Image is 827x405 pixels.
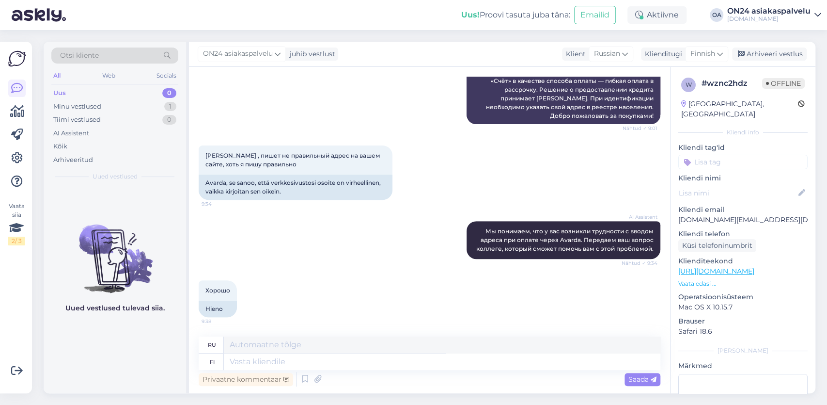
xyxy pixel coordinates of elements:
[686,81,692,88] span: w
[678,256,808,266] p: Klienditeekond
[678,361,808,371] p: Märkmed
[51,69,62,82] div: All
[732,48,807,61] div: Arhiveeri vestlus
[621,125,657,132] span: Nähtud ✓ 9:01
[467,64,660,124] div: Если вы хотите оплатить покупку в рассрочку, выберите «Счёт» в качестве способа оплаты — гибкая о...
[681,99,798,119] div: [GEOGRAPHIC_DATA], [GEOGRAPHIC_DATA]
[199,301,237,317] div: Hieno
[762,78,805,89] span: Offline
[678,239,756,252] div: Küsi telefoninumbrit
[53,129,89,138] div: AI Assistent
[65,303,165,313] p: Uued vestlused tulevad siia.
[162,88,176,98] div: 0
[678,326,808,337] p: Safari 18.6
[476,227,655,252] span: Мы понимаем, что у вас возникли трудности с вводом адреса при оплате через Avarda. Передаем ваш в...
[710,8,723,22] div: OA
[60,50,99,61] span: Otsi kliente
[53,88,66,98] div: Uus
[678,155,808,169] input: Lisa tag
[727,15,811,23] div: [DOMAIN_NAME]
[205,287,230,294] span: Хорошо
[678,316,808,326] p: Brauser
[202,318,238,325] span: 9:38
[678,302,808,312] p: Mac OS X 10.15.7
[627,6,687,24] div: Aktiivne
[727,7,811,15] div: ON24 asiakaspalvelu
[53,142,67,151] div: Kõik
[203,49,273,59] span: ON24 asiakaspalvelu
[678,292,808,302] p: Operatsioonisüsteem
[53,102,101,112] div: Minu vestlused
[93,172,138,181] span: Uued vestlused
[53,115,101,125] div: Tiimi vestlused
[8,237,25,245] div: 2 / 3
[199,373,293,386] div: Privaatne kommentaar
[702,78,762,89] div: # wznc2hdz
[678,128,808,137] div: Kliendi info
[162,115,176,125] div: 0
[210,354,215,370] div: fi
[727,7,821,23] a: ON24 asiakaspalvelu[DOMAIN_NAME]
[678,143,808,153] p: Kliendi tag'id
[679,188,796,198] input: Lisa nimi
[628,375,656,384] span: Saada
[53,155,93,165] div: Arhiveeritud
[155,69,178,82] div: Socials
[199,175,392,200] div: Avarda, se sanoo, että verkkosivustosi osoite on virheellinen, vaikka kirjoitan sen oikein.
[678,215,808,225] p: [DOMAIN_NAME][EMAIL_ADDRESS][DOMAIN_NAME]
[8,202,25,245] div: Vaata siia
[461,9,570,21] div: Proovi tasuta juba täna:
[202,200,238,208] span: 9:34
[208,337,216,353] div: ru
[678,173,808,183] p: Kliendi nimi
[164,102,176,112] div: 1
[574,6,616,24] button: Emailid
[641,49,682,59] div: Klienditugi
[594,49,620,59] span: Russian
[562,49,586,59] div: Klient
[461,10,480,19] b: Uus!
[678,205,808,215] p: Kliendi email
[100,69,117,82] div: Web
[205,152,382,168] span: [PERSON_NAME] , пишет не правильный адрес на вашем сайте, хоть я пишу правильно
[8,49,26,68] img: Askly Logo
[690,49,715,59] span: Finnish
[678,346,808,355] div: [PERSON_NAME]
[678,279,808,288] p: Vaata edasi ...
[621,259,657,267] span: Nähtud ✓ 9:34
[678,229,808,239] p: Kliendi telefon
[621,213,657,221] span: AI Assistent
[286,49,335,59] div: juhib vestlust
[678,267,754,275] a: [URL][DOMAIN_NAME]
[44,207,186,294] img: No chats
